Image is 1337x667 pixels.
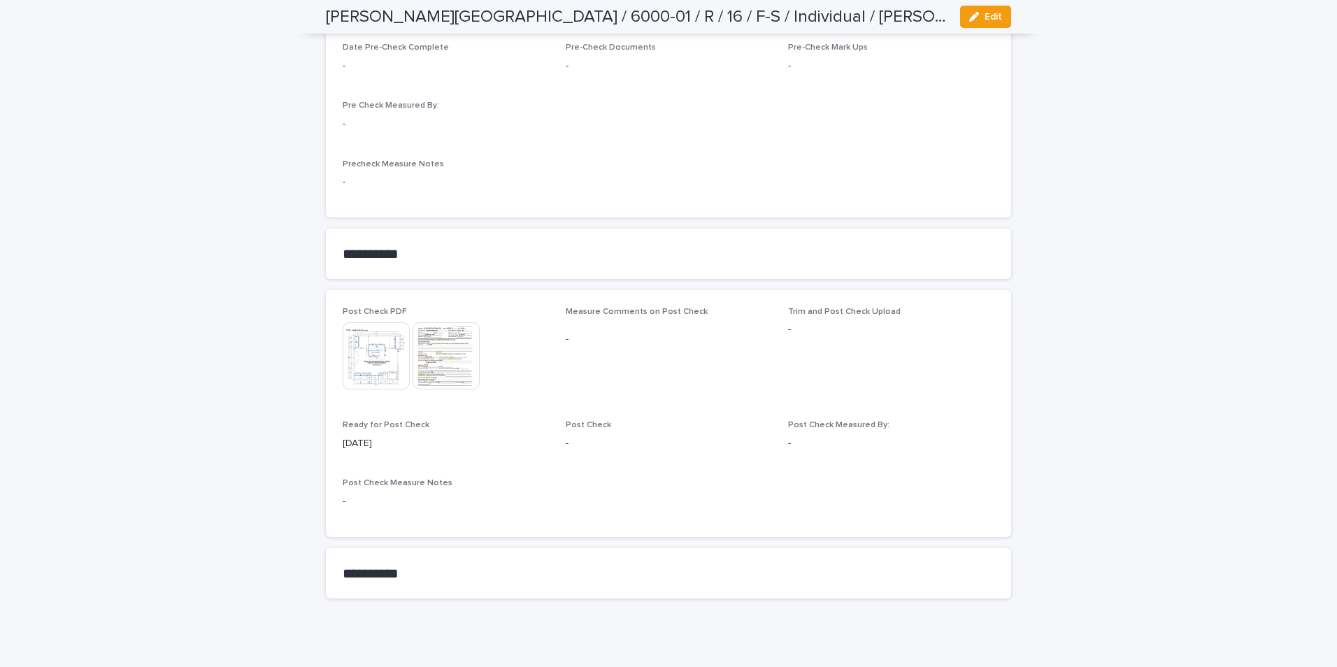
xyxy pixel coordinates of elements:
span: Precheck Measure Notes [343,160,444,168]
p: - [343,117,549,131]
span: Pre Check Measured By: [343,101,439,110]
span: Pre-Check Documents [566,43,656,52]
span: Post Check Measure Notes [343,479,452,487]
h2: [PERSON_NAME][GEOGRAPHIC_DATA] / 6000-01 / R / 16 / F-S / Individual / [PERSON_NAME] [326,7,949,27]
p: - [788,436,994,451]
p: - [788,322,994,337]
span: Measure Comments on Post Check [566,308,708,316]
span: Date Pre-Check Complete [343,43,449,52]
span: Pre-Check Mark Ups [788,43,868,52]
span: Edit [985,12,1002,22]
p: - [566,332,772,347]
p: - [343,494,994,509]
p: [DATE] [343,436,549,451]
span: Post Check Measured By: [788,421,889,429]
p: - [566,59,772,73]
span: Post Check PDF [343,308,407,316]
p: - [788,59,994,73]
span: Post Check [566,421,611,429]
span: Trim and Post Check Upload [788,308,901,316]
p: - [343,59,549,73]
p: - [566,436,772,451]
span: Ready for Post Check [343,421,429,429]
p: - [343,175,994,189]
button: Edit [960,6,1011,28]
